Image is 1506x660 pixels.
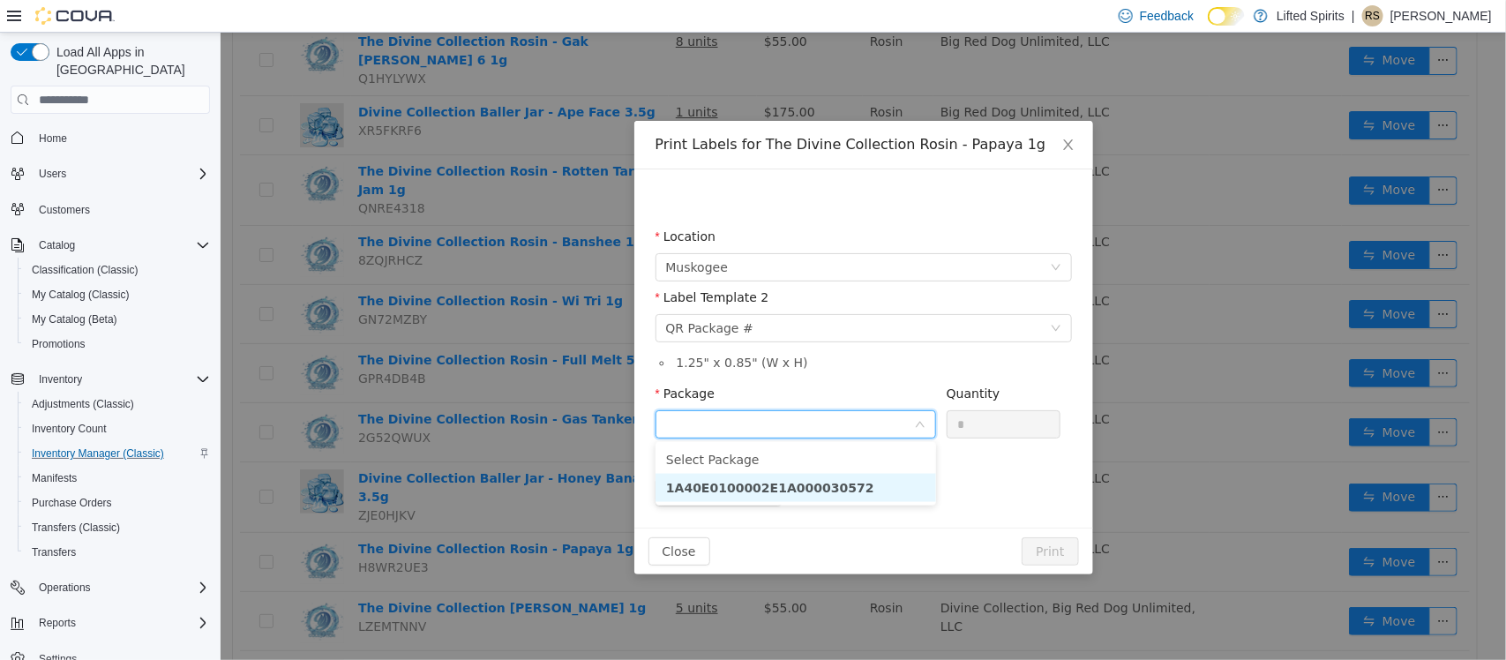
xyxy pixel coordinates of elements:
[49,43,210,79] span: Load All Apps in [GEOGRAPHIC_DATA]
[39,616,76,630] span: Reports
[18,258,217,282] button: Classification (Classic)
[1362,5,1383,26] div: Rachael Stutsman
[4,197,217,222] button: Customers
[32,545,76,559] span: Transfers
[4,233,217,258] button: Catalog
[841,105,855,119] i: icon: close
[32,199,210,221] span: Customers
[435,413,716,441] li: Select Package
[1366,5,1381,26] span: RS
[32,163,73,184] button: Users
[18,540,217,565] button: Transfers
[18,491,217,515] button: Purchase Orders
[25,394,210,415] span: Adjustments (Classic)
[801,505,858,533] button: Print
[25,542,83,563] a: Transfers
[32,126,210,148] span: Home
[25,492,119,514] a: Purchase Orders
[435,258,549,272] label: Label Template 2
[32,337,86,351] span: Promotions
[39,203,90,217] span: Customers
[1208,7,1245,26] input: Dark Mode
[25,443,210,464] span: Inventory Manager (Classic)
[25,259,210,281] span: Classification (Classic)
[25,309,210,330] span: My Catalog (Beta)
[428,505,490,533] button: Close
[727,379,840,405] input: Quantity
[435,354,494,368] label: Package
[32,235,210,256] span: Catalog
[25,309,124,330] a: My Catalog (Beta)
[4,575,217,600] button: Operations
[435,102,851,122] div: Print Labels for The Divine Collection Rosin - Papaya 1g
[25,418,114,439] a: Inventory Count
[25,284,137,305] a: My Catalog (Classic)
[18,416,217,441] button: Inventory Count
[32,312,117,326] span: My Catalog (Beta)
[39,131,67,146] span: Home
[32,471,77,485] span: Manifests
[32,612,210,634] span: Reports
[25,517,210,538] span: Transfers (Classic)
[1277,5,1345,26] p: Lifted Spirits
[32,288,130,302] span: My Catalog (Classic)
[25,492,210,514] span: Purchase Orders
[32,577,210,598] span: Operations
[39,167,66,181] span: Users
[25,334,93,355] a: Promotions
[18,392,217,416] button: Adjustments (Classic)
[32,521,120,535] span: Transfers (Classic)
[32,263,139,277] span: Classification (Classic)
[1352,5,1355,26] p: |
[25,468,210,489] span: Manifests
[18,282,217,307] button: My Catalog (Classic)
[453,321,851,340] li: 1.25 " x 0.85 " (W x H)
[39,372,82,386] span: Inventory
[25,517,127,538] a: Transfers (Classic)
[830,229,841,242] i: icon: down
[830,290,841,303] i: icon: down
[32,446,164,461] span: Inventory Manager (Classic)
[18,441,217,466] button: Inventory Manager (Classic)
[823,88,873,138] button: Close
[32,128,74,149] a: Home
[32,577,98,598] button: Operations
[4,124,217,150] button: Home
[446,282,533,309] div: QR Package #
[694,386,705,399] i: icon: down
[32,163,210,184] span: Users
[32,612,83,634] button: Reports
[32,369,89,390] button: Inventory
[25,394,141,415] a: Adjustments (Classic)
[32,199,97,221] a: Customers
[25,259,146,281] a: Classification (Classic)
[32,496,112,510] span: Purchase Orders
[18,332,217,356] button: Promotions
[25,334,210,355] span: Promotions
[18,307,217,332] button: My Catalog (Beta)
[446,380,693,407] input: Package
[25,468,84,489] a: Manifests
[25,284,210,305] span: My Catalog (Classic)
[18,515,217,540] button: Transfers (Classic)
[446,221,508,248] span: Muskogee
[25,418,210,439] span: Inventory Count
[18,466,217,491] button: Manifests
[1140,7,1194,25] span: Feedback
[39,238,75,252] span: Catalog
[1390,5,1492,26] p: [PERSON_NAME]
[4,611,217,635] button: Reports
[32,369,210,390] span: Inventory
[25,443,171,464] a: Inventory Manager (Classic)
[32,235,82,256] button: Catalog
[726,354,780,368] label: Quantity
[4,367,217,392] button: Inventory
[39,581,91,595] span: Operations
[32,422,107,436] span: Inventory Count
[446,448,654,462] strong: 1A40E0100002E1A000030572
[35,7,115,25] img: Cova
[4,161,217,186] button: Users
[25,542,210,563] span: Transfers
[435,197,496,211] label: Location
